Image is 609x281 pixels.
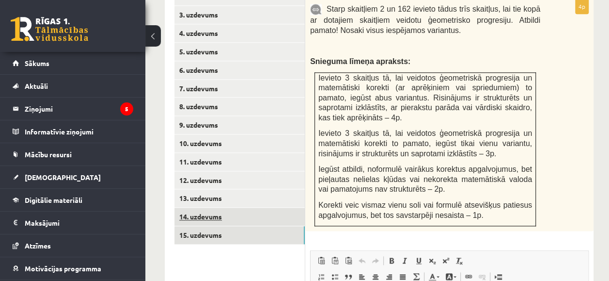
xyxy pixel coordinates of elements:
[174,43,305,61] a: 5. uzdevums
[318,201,532,219] span: Korekti veic vismaz vienu soli vai formulē atsevišķus patiesus apgalvojumus, bet tos savstarpēji ...
[13,189,133,211] a: Digitālie materiāli
[13,98,133,120] a: Ziņojumi5
[13,257,133,280] a: Motivācijas programma
[174,208,305,226] a: 14. uzdevums
[385,254,398,267] a: Bold (Ctrl+B)
[25,196,82,204] span: Digitālie materiāli
[174,61,305,79] a: 6. uzdevums
[174,98,305,116] a: 8. uzdevums
[174,171,305,189] a: 12. uzdevums
[174,189,305,207] a: 13. uzdevums
[174,24,305,42] a: 4. uzdevums
[310,4,322,15] img: 9k=
[25,98,133,120] legend: Ziņojumi
[13,120,133,143] a: Informatīvie ziņojumi
[174,134,305,152] a: 10. uzdevums
[174,153,305,171] a: 11. uzdevums
[318,165,532,193] span: Iegūst atbildi, noformulē vairākus korektus apgalvojumus, bet pieļautas nelielas kļūdas vai nekor...
[174,80,305,98] a: 7. uzdevums
[174,116,305,134] a: 9. uzdevums
[13,234,133,257] a: Atzīmes
[355,254,369,267] a: Undo (Ctrl+Z)
[174,6,305,24] a: 3. uzdevums
[25,264,101,273] span: Motivācijas programma
[13,143,133,165] a: Mācību resursi
[13,166,133,188] a: [DEMOGRAPHIC_DATA]
[328,254,342,267] a: Paste as plain text (Ctrl+Shift+V)
[314,254,328,267] a: Paste (Ctrl+V)
[25,150,72,159] span: Mācību resursi
[25,173,101,182] span: [DEMOGRAPHIC_DATA]
[342,254,355,267] a: Paste from Word
[25,212,133,234] legend: Maksājumi
[25,241,51,250] span: Atzīmes
[11,17,88,41] a: Rīgas 1. Tālmācības vidusskola
[120,102,133,116] i: 5
[13,75,133,97] a: Aktuāli
[412,254,425,267] a: Underline (Ctrl+U)
[25,120,133,143] legend: Informatīvie ziņojumi
[310,57,410,66] span: Snieguma līmeņa apraksts:
[369,254,382,267] a: Redo (Ctrl+Y)
[318,74,532,122] span: Ievieto 3 skaitļus tā, lai veidotos ģeometriskā progresija un matemātiski korekti (ar aprēķiniem ...
[13,212,133,234] a: Maksājumi
[439,254,453,267] a: Superscript
[25,59,49,67] span: Sākums
[310,5,540,34] span: Starp skaitļiem 2 un 162 ievieto tādus trīs skaitļus, lai tie kopā ar dotajiem skaitļiem veidotu ...
[453,254,466,267] a: Remove Format
[398,254,412,267] a: Italic (Ctrl+I)
[174,226,305,244] a: 15. uzdevums
[13,52,133,74] a: Sākums
[25,82,48,90] span: Aktuāli
[425,254,439,267] a: Subscript
[10,10,268,20] body: Editor, wiswyg-editor-user-answer-47024930126160
[318,129,532,157] span: Ievieto 3 skaitļus tā, lai veidotos ģeometriskā progresija un matemātiski korekti to pamato, iegū...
